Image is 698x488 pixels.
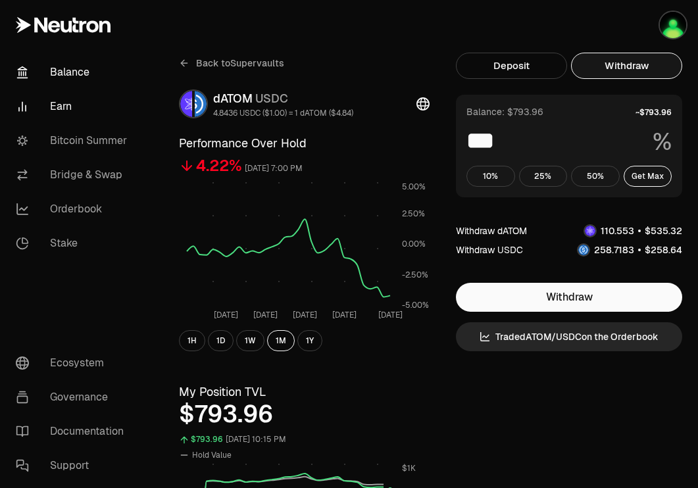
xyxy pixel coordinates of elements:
[5,192,142,226] a: Orderbook
[180,91,192,117] img: dATOM Logo
[571,53,682,79] button: Withdraw
[245,161,303,176] div: [DATE] 7:00 PM
[297,330,322,351] button: 1Y
[378,310,403,320] tspan: [DATE]
[5,55,142,89] a: Balance
[5,158,142,192] a: Bridge & Swap
[293,310,317,320] tspan: [DATE]
[196,155,242,176] div: 4.22%
[236,330,264,351] button: 1W
[585,226,595,236] img: dATOM Logo
[624,166,672,187] button: Get Max
[5,124,142,158] a: Bitcoin Summer
[5,89,142,124] a: Earn
[332,310,357,320] tspan: [DATE]
[179,401,430,427] div: $793.96
[456,243,523,256] div: Withdraw USDC
[213,108,353,118] div: 4.8436 USDC ($1.00) = 1 dATOM ($4.84)
[456,322,682,351] a: TradedATOM/USDCon the Orderbook
[195,91,207,117] img: USDC Logo
[653,129,672,155] span: %
[267,330,295,351] button: 1M
[402,300,429,310] tspan: -5.00%
[466,166,515,187] button: 10%
[179,134,430,153] h3: Performance Over Hold
[179,383,430,401] h3: My Position TVL
[456,53,567,79] button: Deposit
[5,414,142,449] a: Documentation
[196,57,284,70] span: Back to Supervaults
[402,239,426,249] tspan: 0.00%
[456,283,682,312] button: Withdraw
[5,449,142,483] a: Support
[519,166,568,187] button: 25%
[402,182,426,192] tspan: 5.00%
[214,310,238,320] tspan: [DATE]
[571,166,620,187] button: 50%
[213,89,353,108] div: dATOM
[402,270,428,280] tspan: -2.50%
[466,105,543,118] div: Balance: $793.96
[456,224,527,237] div: Withdraw dATOM
[660,12,686,38] img: Atom Staking
[402,463,416,474] tspan: $1K
[402,208,425,219] tspan: 2.50%
[179,330,205,351] button: 1H
[578,245,589,255] img: USDC Logo
[5,226,142,260] a: Stake
[253,310,278,320] tspan: [DATE]
[192,450,232,460] span: Hold Value
[255,91,288,106] span: USDC
[191,432,223,447] div: $793.96
[179,53,284,74] a: Back toSupervaults
[5,346,142,380] a: Ecosystem
[226,432,286,447] div: [DATE] 10:15 PM
[5,380,142,414] a: Governance
[208,330,234,351] button: 1D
